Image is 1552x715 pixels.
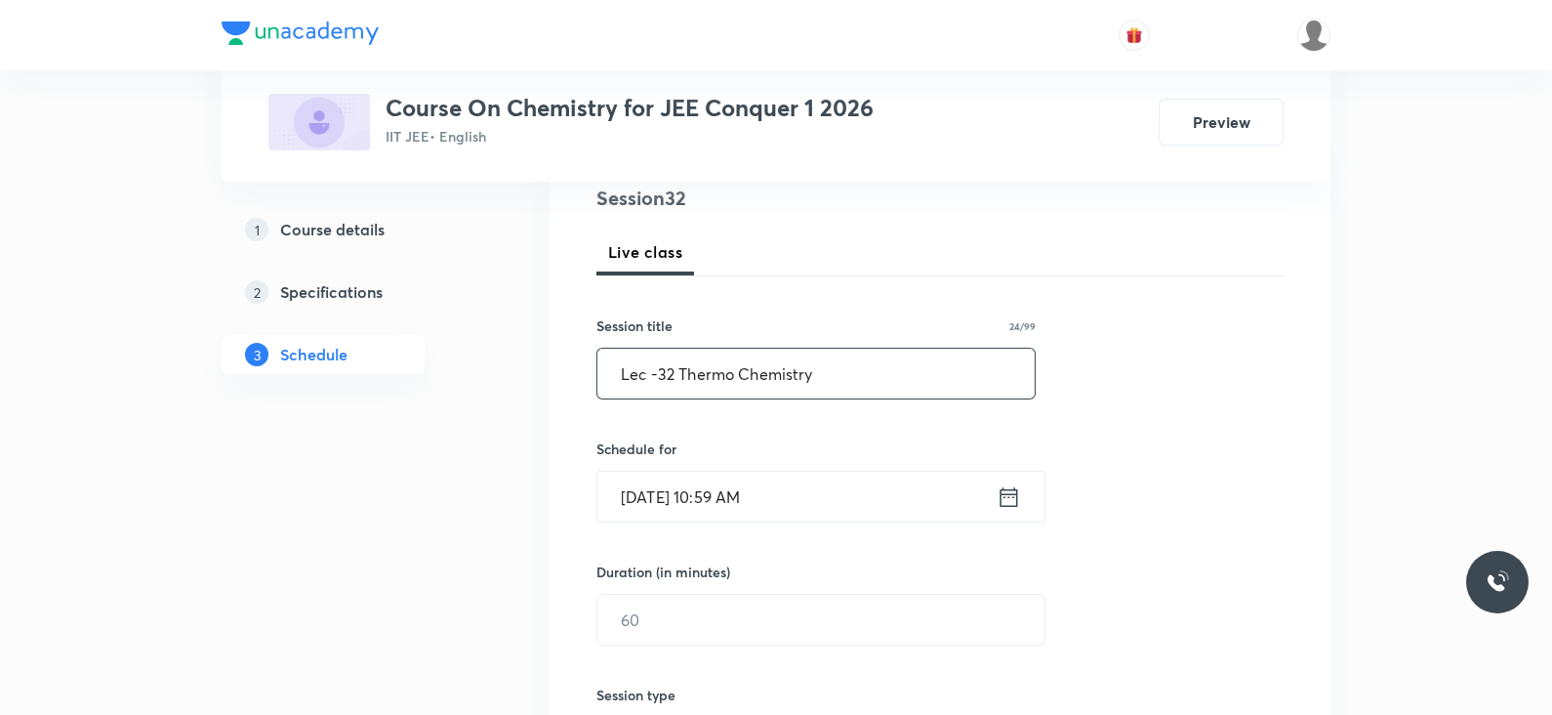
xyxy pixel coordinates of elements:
[608,240,682,264] span: Live class
[1119,20,1150,51] button: avatar
[222,210,487,249] a: 1Course details
[280,280,383,304] h5: Specifications
[1297,19,1330,52] img: Saniya Tarannum
[268,94,370,150] img: 74F6A17E-99C8-4237-9553-675A7A67341E_plus.png
[280,343,347,366] h5: Schedule
[1125,26,1143,44] img: avatar
[222,21,379,50] a: Company Logo
[1486,570,1509,594] img: ttu
[245,280,268,304] p: 2
[1009,321,1036,331] p: 24/99
[1159,99,1284,146] button: Preview
[596,184,953,213] h4: Session 32
[596,439,1036,459] h6: Schedule for
[280,218,385,241] h5: Course details
[597,349,1035,399] input: A great title is short, clear and descriptive
[596,562,730,582] h6: Duration (in minutes)
[386,94,874,122] h3: Course On Chemistry for JEE Conquer 1 2026
[596,685,675,705] h6: Session type
[596,315,673,336] h6: Session title
[222,273,487,312] a: 2Specifications
[222,21,379,45] img: Company Logo
[597,595,1044,645] input: 60
[245,343,268,366] p: 3
[245,218,268,241] p: 1
[386,126,874,147] p: IIT JEE • English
